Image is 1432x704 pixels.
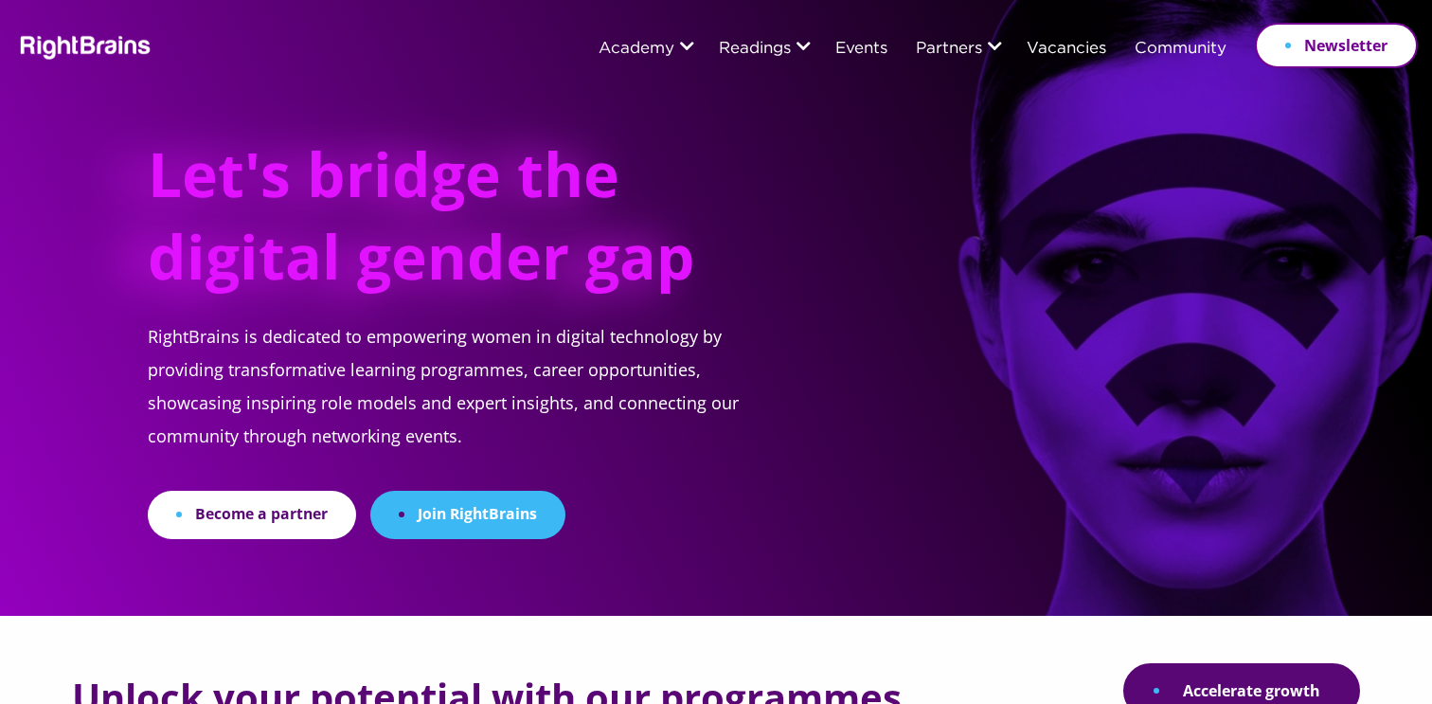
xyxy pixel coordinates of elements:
[148,133,715,320] h1: Let's bridge the digital gender gap
[599,41,674,58] a: Academy
[1255,23,1418,68] a: Newsletter
[1135,41,1226,58] a: Community
[370,491,565,539] a: Join RightBrains
[1027,41,1106,58] a: Vacancies
[916,41,982,58] a: Partners
[14,32,152,60] img: Rightbrains
[148,491,356,539] a: Become a partner
[148,320,784,491] p: RightBrains is dedicated to empowering women in digital technology by providing transformative le...
[719,41,791,58] a: Readings
[835,41,887,58] a: Events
